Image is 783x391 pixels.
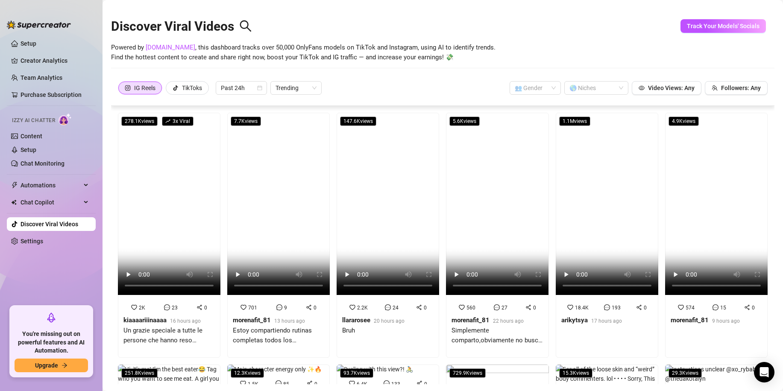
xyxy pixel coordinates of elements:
span: Izzy AI Chatter [12,117,55,125]
span: 0 [752,305,755,311]
a: 7.7Kviews70190morenafit_8113 hours agoEstoy compartiendo rutinas completas todos los [PERSON_NAME... [227,113,330,358]
span: thunderbolt [11,182,18,189]
span: rocket [46,312,56,323]
a: 1.1Mviews18.4K1930arikytsya17 hours ago [556,113,658,358]
span: 1.1M views [559,117,590,126]
span: 18.4K [575,305,589,311]
a: 4.9Kviews574150morenafit_819 hours ago [665,113,768,358]
span: message [164,304,170,310]
span: 23 [172,305,178,311]
span: 1.5K [248,381,258,387]
span: 0 [424,305,427,311]
button: Upgradearrow-right [15,359,88,372]
span: Trending [276,82,317,94]
span: share-alt [196,304,202,310]
span: Powered by , this dashboard tracks over 50,000 OnlyFans models on TikTok and Instagram, using AI ... [111,43,496,63]
span: 15 [720,305,726,311]
div: Un grazie speciale a tutte le persone che hanno reso possibile questo scatto ✨ • alla splendida m... [123,326,215,346]
strong: morenafit_81 [452,316,490,324]
a: Purchase Subscription [21,88,89,102]
img: logo-BBDzfeDw.svg [7,20,71,29]
a: Team Analytics [21,74,62,81]
span: heart [349,380,355,386]
span: share-alt [416,380,422,386]
span: 0 [314,381,317,387]
span: 193 [612,305,621,311]
a: [DOMAIN_NAME] [146,44,195,51]
span: 729.9K views [449,368,486,378]
span: 93.7K views [340,368,373,378]
span: 22 hours ago [493,318,524,324]
a: 5.6Kviews560270morenafit_8122 hours agoSimplemente comparto,obviamente no busco aprobaciones ☺️ [446,113,548,358]
span: Video Views: Any [648,85,695,91]
button: Track Your Models' Socials [680,19,766,33]
span: 6.4K [357,381,367,387]
span: Track Your Models' Socials [687,23,760,29]
span: eye [639,85,645,91]
span: 574 [686,305,695,311]
span: share-alt [307,380,313,386]
img: AI Chatter [59,113,72,125]
span: heart [459,304,465,310]
button: Followers: Any [705,81,768,95]
span: calendar [257,85,262,90]
span: share-alt [416,304,422,310]
span: 2.2K [357,305,368,311]
span: share-alt [525,304,531,310]
img: Cycling with this view?! 🚴 [337,365,413,374]
span: share-alt [636,304,642,310]
a: 278.1Kviewsrise3x Viral2K230kiaaaariiinaaaa16 hours agoUn grazie speciale a tutte le persone che ... [118,113,220,358]
span: Followers: Any [721,85,761,91]
strong: arikytsya [561,316,588,324]
span: 3 x Viral [162,117,194,126]
span: search [239,20,252,32]
span: heart [349,304,355,310]
strong: kiaaaariiinaaaa [123,316,167,324]
span: 0 [644,305,647,311]
a: Chat Monitoring [21,160,65,167]
span: message [276,380,282,386]
img: Chat Copilot [11,199,17,205]
span: tik-tok [173,85,179,91]
span: message [385,304,391,310]
a: Setup [21,146,36,153]
span: 0 [424,381,427,387]
a: 147.6Kviews2.2K240llararosee20 hours agoBruh [337,113,439,358]
span: 16 hours ago [170,318,201,324]
span: heart [678,304,684,310]
span: heart [240,304,246,310]
span: 15.3K views [559,368,592,378]
div: Open Intercom Messenger [754,362,774,382]
img: Instructions unclear @xo_rybaby @thedakotalyn [665,365,768,383]
strong: morenafit_81 [233,316,271,324]
h2: Discover Viral Videos [111,18,252,35]
button: Video Views: Any [632,81,701,95]
span: 701 [248,305,257,311]
span: 85 [283,381,289,387]
span: 147.6K views [340,117,376,126]
span: message [604,304,610,310]
strong: morenafit_81 [671,316,709,324]
span: share-alt [306,304,312,310]
span: 13 hours ago [274,318,305,324]
span: 0 [204,305,207,311]
a: Setup [21,40,36,47]
span: share-alt [744,304,750,310]
strong: llararosee [342,316,370,324]
span: 20 hours ago [374,318,405,324]
span: 251.8K views [121,368,158,378]
span: Chat Copilot [21,195,81,209]
span: 24 [393,305,399,311]
span: 27 [501,305,507,311]
span: 9 hours ago [712,318,740,324]
div: Bruh [342,326,405,336]
div: TikToks [182,82,202,94]
span: 9 [284,305,287,311]
span: arrow-right [62,362,67,368]
span: 5.6K views [449,117,480,126]
span: message [276,304,282,310]
span: heart [567,304,573,310]
span: 560 [466,305,475,311]
div: Simplemente comparto,obviamente no busco aprobaciones ☺️ [452,326,543,346]
span: message [384,380,390,386]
